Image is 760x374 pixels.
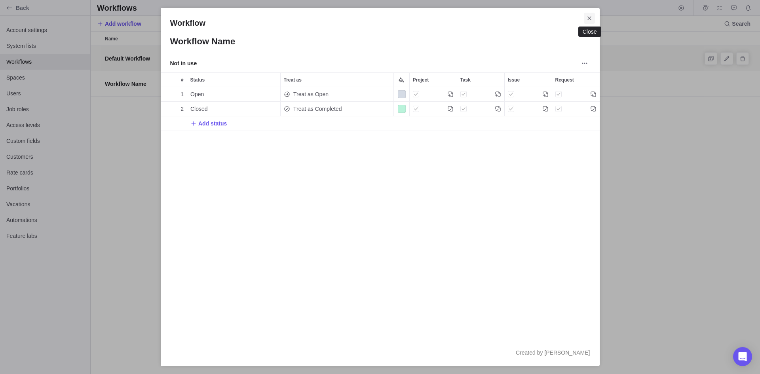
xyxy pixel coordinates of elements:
span: Treat as Open [293,90,329,98]
div: Issue [505,102,552,116]
div: Task [457,73,504,87]
div: Request [552,102,600,116]
h2: Workflow [170,17,590,28]
span: 1 [180,90,184,98]
span: Treat as Completed [293,105,342,113]
div: grid [161,87,600,339]
div: Status [187,102,281,116]
div: Request [552,87,600,102]
span: Created by [PERSON_NAME] [516,349,590,356]
div: Color [394,87,410,102]
div: Open Intercom Messenger [733,347,752,366]
div: Close [583,28,597,35]
div: Status [187,87,281,102]
span: Open [190,90,204,98]
span: Add status [198,120,227,127]
div: Task [457,102,505,116]
span: More actions [579,58,590,69]
span: Issue [508,76,520,84]
div: Closed [187,102,280,116]
div: Open [187,87,280,101]
div: Treat as Completed [281,102,393,116]
div: Status [187,73,280,87]
span: Treat as [284,76,302,84]
span: Task [460,76,471,84]
span: Not in use [170,59,197,67]
span: 2 [180,105,184,113]
span: Project [413,76,429,84]
div: Treat as [281,102,394,116]
div: Project [410,73,457,87]
span: Add status [190,118,227,129]
span: Close [584,13,595,24]
span: Status [190,76,205,84]
div: Treat as [281,87,394,102]
div: Treat as [281,73,393,87]
div: Project [410,87,457,102]
span: # [181,76,184,84]
div: Issue [505,73,552,87]
div: Task [457,87,505,102]
div: Request [552,73,600,87]
div: Color [394,102,410,116]
div: Project [410,102,457,116]
span: Closed [190,105,208,113]
div: Add New [161,116,600,131]
div: Issue [505,87,552,102]
div: Workflow [161,8,600,366]
div: Treat as Open [281,87,393,101]
span: Request [555,76,574,84]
